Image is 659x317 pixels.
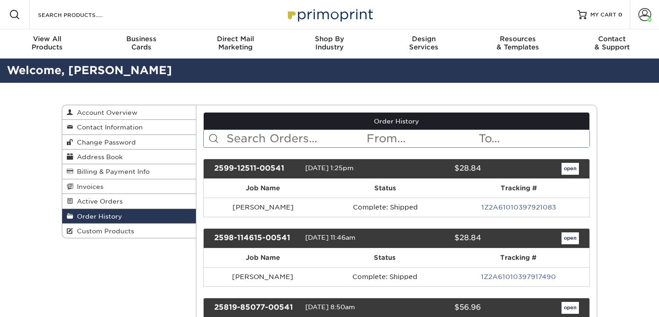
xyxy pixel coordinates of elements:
[562,302,579,314] a: open
[323,198,448,217] td: Complete: Shipped
[305,303,355,311] span: [DATE] 8:50am
[204,179,323,198] th: Job Name
[481,204,556,211] a: 1Z2A61010397921083
[226,130,366,147] input: Search Orders...
[73,183,103,190] span: Invoices
[207,232,305,244] div: 2598-114615-00541
[366,130,477,147] input: From...
[62,194,196,209] a: Active Orders
[389,163,487,175] div: $28.84
[377,29,471,59] a: DesignServices
[562,232,579,244] a: open
[204,267,323,286] td: [PERSON_NAME]
[73,153,123,161] span: Address Book
[284,5,375,24] img: Primoprint
[204,113,590,130] a: Order History
[562,163,579,175] a: open
[481,273,556,280] a: 1Z2A61010397917490
[471,35,565,43] span: Resources
[377,35,471,51] div: Services
[62,150,196,164] a: Address Book
[204,248,323,267] th: Job Name
[62,105,196,120] a: Account Overview
[62,135,196,150] a: Change Password
[389,302,487,314] div: $56.96
[471,29,565,59] a: Resources& Templates
[322,248,447,267] th: Status
[73,139,136,146] span: Change Password
[618,11,622,18] span: 0
[188,29,282,59] a: Direct MailMarketing
[323,179,448,198] th: Status
[188,35,282,43] span: Direct Mail
[62,164,196,179] a: Billing & Payment Info
[73,213,122,220] span: Order History
[305,164,354,172] span: [DATE] 1:25pm
[565,29,659,59] a: Contact& Support
[94,35,189,43] span: Business
[282,29,377,59] a: Shop ByIndustry
[322,267,447,286] td: Complete: Shipped
[73,198,123,205] span: Active Orders
[207,302,305,314] div: 25819-85077-00541
[73,109,137,116] span: Account Overview
[448,179,589,198] th: Tracking #
[590,11,616,19] span: MY CART
[62,209,196,224] a: Order History
[73,124,143,131] span: Contact Information
[389,232,487,244] div: $28.84
[282,35,377,43] span: Shop By
[37,9,126,20] input: SEARCH PRODUCTS.....
[478,130,589,147] input: To...
[305,234,356,241] span: [DATE] 11:46am
[94,35,189,51] div: Cards
[62,179,196,194] a: Invoices
[204,198,323,217] td: [PERSON_NAME]
[62,120,196,134] a: Contact Information
[207,163,305,175] div: 2599-12511-00541
[94,29,189,59] a: BusinessCards
[565,35,659,43] span: Contact
[282,35,377,51] div: Industry
[73,168,150,175] span: Billing & Payment Info
[62,224,196,238] a: Custom Products
[448,248,589,267] th: Tracking #
[565,35,659,51] div: & Support
[377,35,471,43] span: Design
[471,35,565,51] div: & Templates
[188,35,282,51] div: Marketing
[73,227,134,235] span: Custom Products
